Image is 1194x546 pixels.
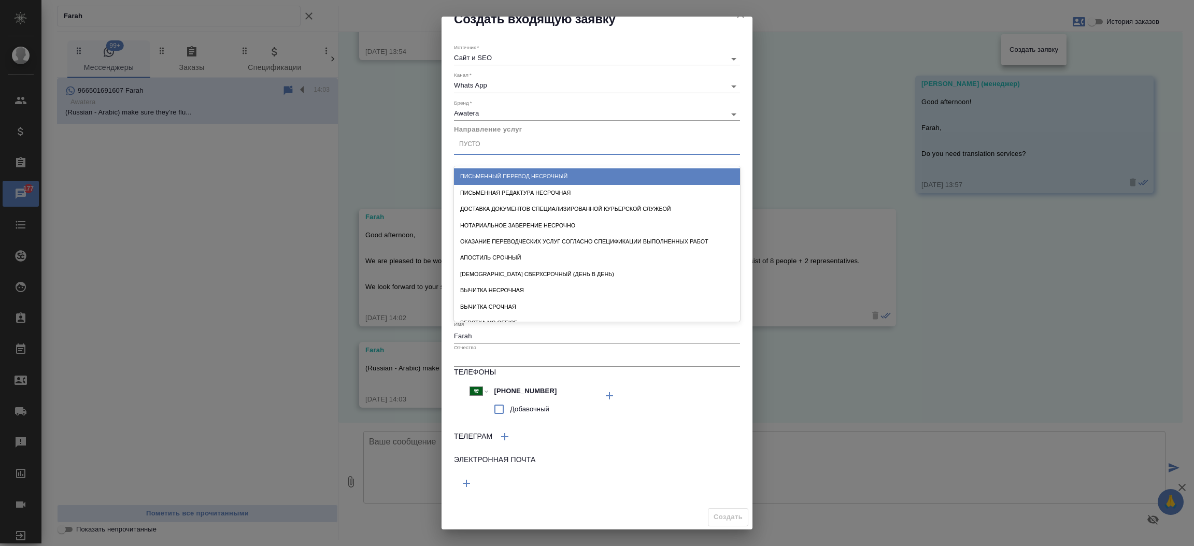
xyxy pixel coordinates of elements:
h2: Создать входящую заявку [454,11,740,27]
div: Оказание переводческих услуг согласно Спецификации выполненных работ [454,234,740,250]
span: Направление услуг [454,125,522,133]
label: Отчество [454,344,476,350]
div: Вычитка срочная [454,299,740,315]
div: Нотариальное заверение несрочно [454,218,740,234]
label: Бренд [454,100,472,105]
div: Awatera [454,109,740,117]
h6: Телефоны [454,367,740,378]
div: Сайт и SEO [454,54,740,62]
h6: Электронная почта [454,454,740,466]
div: Письменный перевод несрочный [454,168,740,184]
span: Добавочный [510,404,549,414]
div: Верстка MS Office [454,315,740,331]
label: Источник [454,45,479,50]
button: Добавить [597,383,622,408]
h6: Телеграм [454,431,492,442]
div: Whats App [454,81,740,89]
button: Добавить [454,471,479,496]
div: Апостиль срочный [454,250,740,266]
label: Имя [454,322,464,327]
div: Вычитка несрочная [454,282,740,298]
div: Письменная редактура несрочная [454,185,740,201]
div: [DEMOGRAPHIC_DATA] сверхсрочный (день в день) [454,266,740,282]
input: ✎ Введи что-нибудь [490,383,581,398]
div: Пусто [459,140,480,149]
button: Добавить [492,424,517,449]
div: Доставка документов специализированной курьерской службой [454,201,740,217]
label: Канал [454,73,472,78]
